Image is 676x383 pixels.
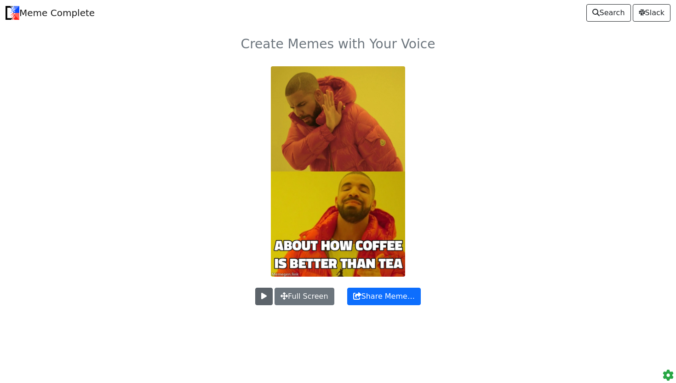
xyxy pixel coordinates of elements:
[6,4,95,22] a: Meme Complete
[592,7,625,18] span: Search
[639,7,665,18] span: Slack
[633,4,670,22] a: Slack
[6,6,19,20] img: Meme Complete
[235,33,441,55] button: Create Memes with Your Voice
[275,288,334,305] button: Full Screen
[586,4,631,22] a: Search
[347,288,421,305] a: Share Meme…
[241,36,435,52] h3: Create Memes with Your Voice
